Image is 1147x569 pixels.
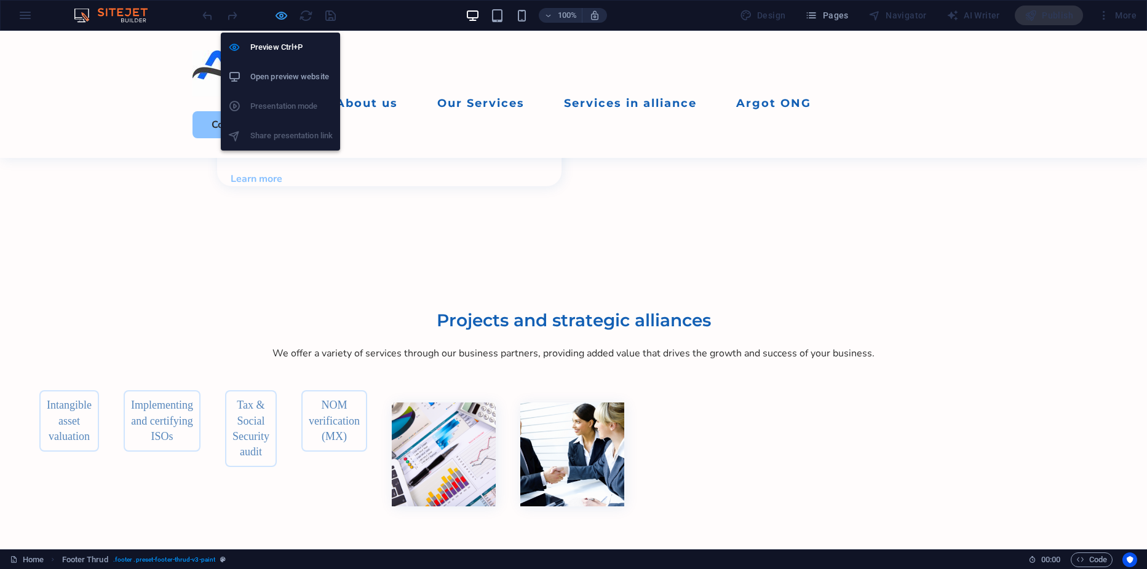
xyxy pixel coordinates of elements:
h6: Session time [1028,552,1061,567]
p: We offer a variety of services through our business partners, providing added value that drives t... [217,315,931,330]
h6: Preview Ctrl+P [250,40,333,55]
img: Comunicación organizacional [520,372,624,476]
img: Esquemas de inversión y financiamiento [392,372,496,476]
a: Services in alliance [564,67,697,78]
img: Editor Logo [71,8,163,23]
a: Intangible asset valuation [39,359,99,421]
a: Click to cancel selection. Double-click to open Pages [10,552,44,567]
span: Code [1076,552,1107,567]
div: Design (Ctrl+Alt+Y) [735,6,791,25]
a: NOM verification (MX) [301,359,367,421]
span: Pages [805,9,848,22]
h2: Projects and strategic alliances [217,278,931,300]
a: Contact us [192,80,279,108]
span: . footer .preset-footer-thrud-v3-paint [113,552,215,567]
a: Implementing and certifying ISOs [124,359,200,421]
span: 00 00 [1041,552,1060,567]
button: Usercentrics [1122,552,1137,567]
button: Code [1071,552,1113,567]
button: 100% [539,8,582,23]
span: : [1050,555,1052,564]
span: Click to select. Double-click to edit [62,552,108,567]
h6: Open preview website [250,69,333,84]
i: On resize automatically adjust zoom level to fit chosen device. [589,10,600,21]
a: Learn more [231,141,282,155]
nav: breadcrumb [62,552,226,567]
a: About us [336,67,398,78]
a: Tax & Social Security audit [225,359,277,436]
h6: 100% [557,8,577,23]
a: Our Services [437,67,525,78]
a: Argot ONG [736,67,811,78]
img: argotsolucionesempresariales.com.mx [192,20,316,66]
button: Pages [800,6,853,25]
i: This element is a customizable preset [220,556,226,563]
